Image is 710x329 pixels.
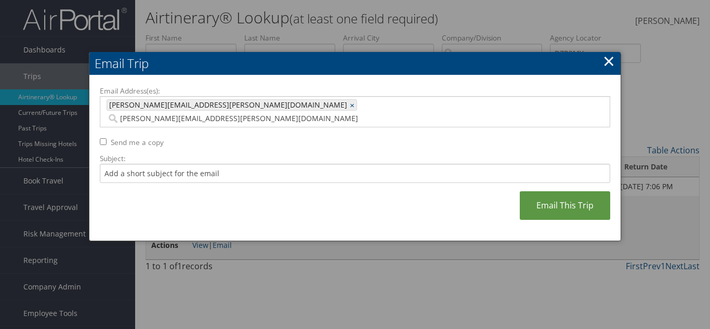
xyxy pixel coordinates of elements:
h2: Email Trip [89,52,621,75]
a: Email This Trip [520,191,610,220]
span: [PERSON_NAME][EMAIL_ADDRESS][PERSON_NAME][DOMAIN_NAME] [107,100,347,110]
label: Subject: [100,153,610,164]
input: Email address (Separate multiple email addresses with commas) [107,113,452,124]
a: × [603,50,615,71]
a: × [350,100,357,110]
label: Email Address(es): [100,86,610,96]
label: Send me a copy [111,137,164,148]
input: Add a short subject for the email [100,164,610,183]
